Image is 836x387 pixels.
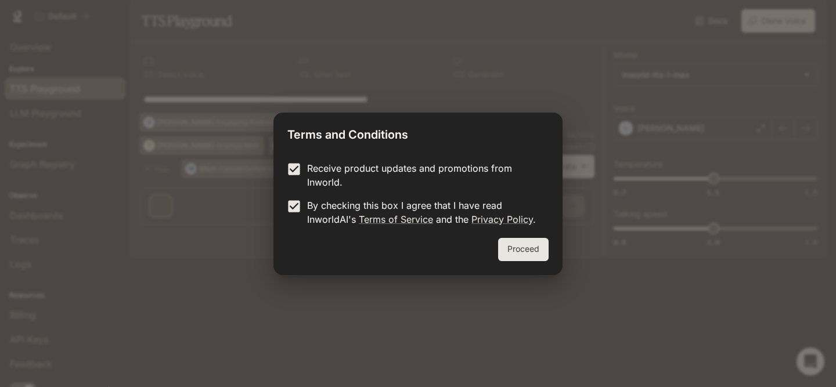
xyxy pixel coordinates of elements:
[359,214,433,225] a: Terms of Service
[307,198,539,226] p: By checking this box I agree that I have read InworldAI's and the .
[307,161,539,189] p: Receive product updates and promotions from Inworld.
[471,214,533,225] a: Privacy Policy
[498,238,549,261] button: Proceed
[273,113,563,152] h2: Terms and Conditions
